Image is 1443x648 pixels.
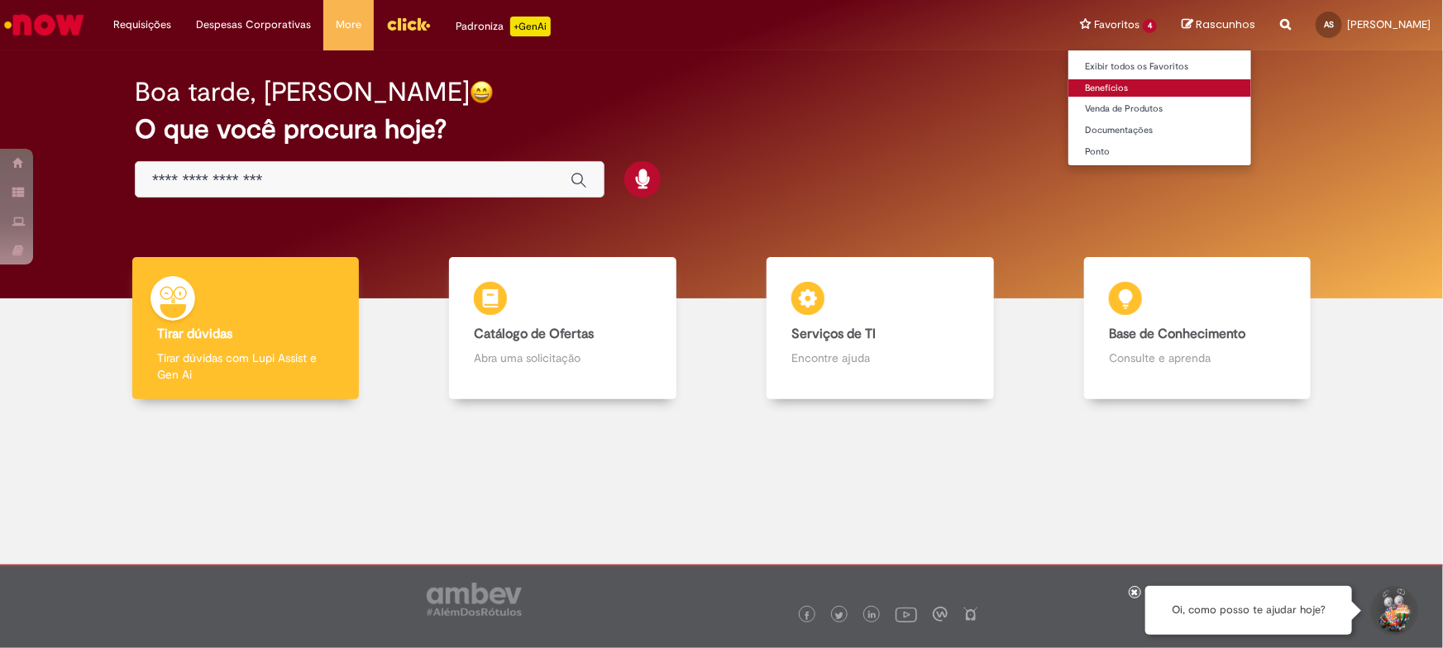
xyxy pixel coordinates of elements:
[1347,17,1431,31] span: [PERSON_NAME]
[868,611,877,621] img: logo_footer_linkedin.png
[1109,350,1286,366] p: Consulte e aprenda
[87,257,404,400] a: Tirar dúvidas Tirar dúvidas com Lupi Assist e Gen Ai
[135,78,470,107] h2: Boa tarde, [PERSON_NAME]
[474,350,651,366] p: Abra uma solicitação
[510,17,551,36] p: +GenAi
[1109,326,1245,342] b: Base de Conhecimento
[791,350,968,366] p: Encontre ajuda
[157,350,334,383] p: Tirar dúvidas com Lupi Assist e Gen Ai
[196,17,311,33] span: Despesas Corporativas
[1196,17,1255,32] span: Rascunhos
[135,115,1308,144] h2: O que você procura hoje?
[456,17,551,36] div: Padroniza
[336,17,361,33] span: More
[1324,19,1334,30] span: AS
[404,257,722,400] a: Catálogo de Ofertas Abra uma solicitação
[1143,19,1157,33] span: 4
[791,326,876,342] b: Serviços de TI
[803,612,811,620] img: logo_footer_facebook.png
[1369,586,1418,636] button: Iniciar Conversa de Suporte
[896,603,917,625] img: logo_footer_youtube.png
[113,17,171,33] span: Requisições
[1145,586,1352,635] div: Oi, como posso te ajudar hoje?
[386,12,431,36] img: click_logo_yellow_360x200.png
[1068,58,1251,76] a: Exibir todos os Favoritos
[1039,257,1356,400] a: Base de Conhecimento Consulte e aprenda
[1068,50,1252,166] ul: Favoritos
[1068,121,1251,140] a: Documentações
[722,257,1039,400] a: Serviços de TI Encontre ajuda
[835,612,843,620] img: logo_footer_twitter.png
[2,8,87,41] img: ServiceNow
[963,607,978,622] img: logo_footer_naosei.png
[1068,79,1251,98] a: Benefícios
[1068,100,1251,118] a: Venda de Produtos
[157,326,232,342] b: Tirar dúvidas
[474,326,594,342] b: Catálogo de Ofertas
[1068,143,1251,161] a: Ponto
[933,607,948,622] img: logo_footer_workplace.png
[1182,17,1255,33] a: Rascunhos
[427,583,522,616] img: logo_footer_ambev_rotulo_gray.png
[1094,17,1140,33] span: Favoritos
[470,80,494,104] img: happy-face.png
